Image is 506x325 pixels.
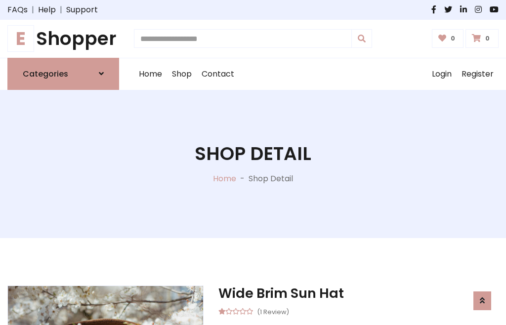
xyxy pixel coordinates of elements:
[195,143,311,165] h1: Shop Detail
[7,58,119,90] a: Categories
[427,58,457,90] a: Login
[197,58,239,90] a: Contact
[483,34,492,43] span: 0
[257,305,289,317] small: (1 Review)
[7,4,28,16] a: FAQs
[167,58,197,90] a: Shop
[7,28,119,50] a: EShopper
[457,58,499,90] a: Register
[432,29,464,48] a: 0
[38,4,56,16] a: Help
[23,69,68,79] h6: Categories
[249,173,293,185] p: Shop Detail
[213,173,236,184] a: Home
[66,4,98,16] a: Support
[7,25,34,52] span: E
[236,173,249,185] p: -
[448,34,458,43] span: 0
[56,4,66,16] span: |
[28,4,38,16] span: |
[7,28,119,50] h1: Shopper
[465,29,499,48] a: 0
[218,285,499,301] h3: Wide Brim Sun Hat
[134,58,167,90] a: Home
